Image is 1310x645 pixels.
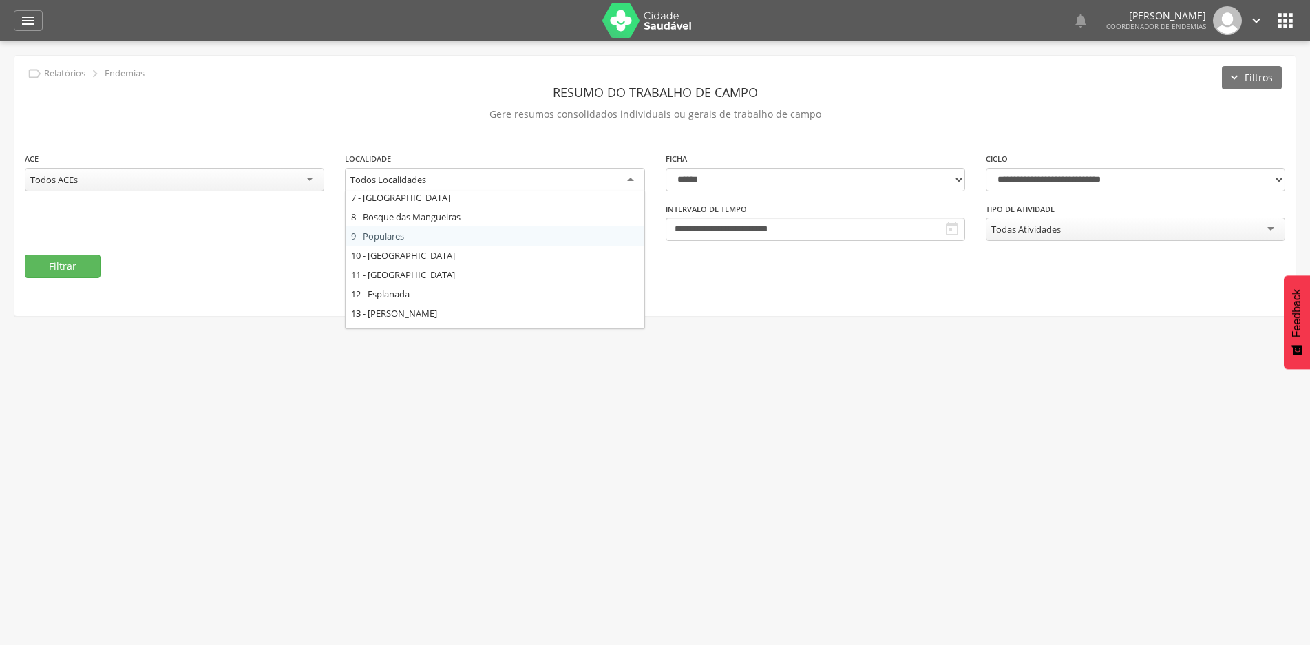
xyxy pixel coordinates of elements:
[666,154,687,165] label: Ficha
[944,221,960,237] i: 
[986,204,1055,215] label: Tipo de Atividade
[1249,6,1264,35] a: 
[1222,66,1282,89] button: Filtros
[346,188,644,207] div: 7 - [GEOGRAPHIC_DATA]
[986,154,1008,165] label: Ciclo
[346,323,644,342] div: 14 - [GEOGRAPHIC_DATA]
[30,173,78,186] div: Todos ACEs
[346,207,644,226] div: 8 - Bosque das Mangueiras
[345,154,391,165] label: Localidade
[346,246,644,265] div: 10 - [GEOGRAPHIC_DATA]
[346,265,644,284] div: 11 - [GEOGRAPHIC_DATA]
[14,10,43,31] a: 
[346,304,644,323] div: 13 - [PERSON_NAME]
[1249,13,1264,28] i: 
[25,154,39,165] label: ACE
[1073,6,1089,35] a: 
[25,105,1285,124] p: Gere resumos consolidados individuais ou gerais de trabalho de campo
[44,68,85,79] p: Relatórios
[1073,12,1089,29] i: 
[350,173,426,186] div: Todos Localidades
[346,226,644,246] div: 9 - Populares
[1284,275,1310,369] button: Feedback - Mostrar pesquisa
[27,66,42,81] i: 
[25,80,1285,105] header: Resumo do Trabalho de Campo
[20,12,36,29] i: 
[1291,289,1303,337] span: Feedback
[1106,21,1206,31] span: Coordenador de Endemias
[991,223,1061,235] div: Todas Atividades
[87,66,103,81] i: 
[25,255,101,278] button: Filtrar
[666,204,747,215] label: Intervalo de Tempo
[1274,10,1296,32] i: 
[1106,11,1206,21] p: [PERSON_NAME]
[105,68,145,79] p: Endemias
[346,284,644,304] div: 12 - Esplanada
